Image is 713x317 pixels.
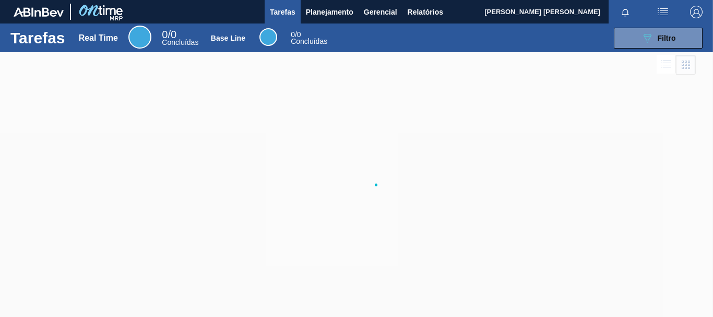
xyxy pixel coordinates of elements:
[14,7,64,17] img: TNhmsLtSVTkK8tSr43FrP2fwEKptu5GPRR3wAAAABJRU5ErkJggg==
[291,31,327,45] div: Base Line
[291,30,295,39] span: 0
[614,28,703,49] button: Filtro
[259,28,277,46] div: Base Line
[10,32,65,44] h1: Tarefas
[291,30,301,39] span: / 0
[270,6,295,18] span: Tarefas
[306,6,353,18] span: Planejamento
[690,6,703,18] img: Logout
[162,30,198,46] div: Real Time
[79,33,118,43] div: Real Time
[609,5,642,19] button: Notificações
[657,6,669,18] img: userActions
[211,34,245,42] div: Base Line
[128,26,151,49] div: Real Time
[364,6,397,18] span: Gerencial
[162,29,168,40] span: 0
[162,38,198,46] span: Concluídas
[162,29,176,40] span: / 0
[408,6,443,18] span: Relatórios
[658,34,676,42] span: Filtro
[291,37,327,45] span: Concluídas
